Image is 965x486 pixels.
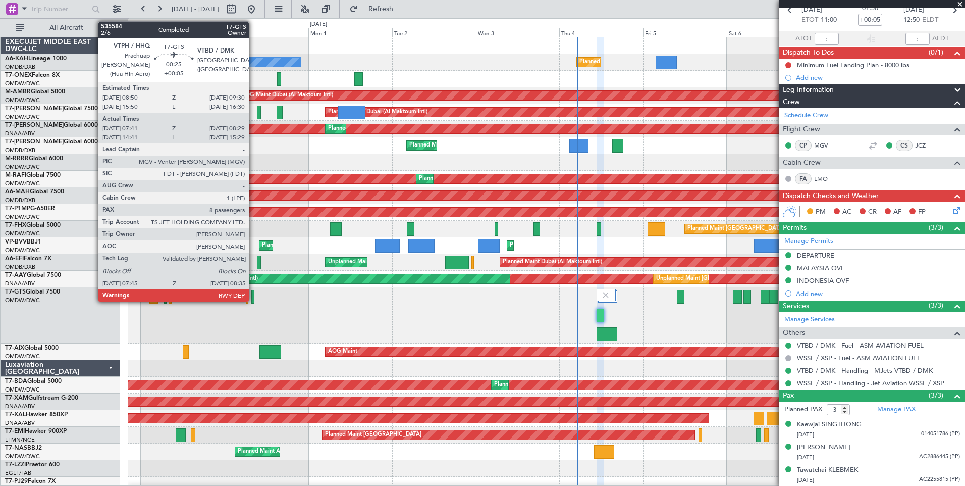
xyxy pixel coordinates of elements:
a: T7-XAMGulfstream G-200 [5,395,78,401]
a: OMDB/DXB [5,263,35,271]
div: Planned Maint [GEOGRAPHIC_DATA] ([GEOGRAPHIC_DATA] Intl) [158,138,327,153]
a: T7-GTSGlobal 7500 [5,289,60,295]
span: T7-[PERSON_NAME] [5,122,64,128]
span: Leg Information [783,84,834,96]
div: Planned Maint Dubai (Al Maktoum Intl) [503,255,602,270]
span: PM [816,207,826,217]
span: T7-[PERSON_NAME] [5,139,64,145]
span: CR [868,207,877,217]
div: Fri 5 [643,28,727,37]
span: AC [842,207,851,217]
span: M-RRRR [5,156,29,162]
div: Unplanned Maint [GEOGRAPHIC_DATA] ([GEOGRAPHIC_DATA]) [328,255,494,270]
a: Manage PAX [877,405,916,415]
span: T7-AAY [5,272,27,278]
a: Schedule Crew [784,111,828,121]
span: ETOT [801,15,818,25]
div: Planned Maint Dubai (Al Maktoum Intl) [494,377,594,393]
span: ATOT [795,34,812,44]
a: T7-FHXGlobal 5000 [5,222,61,228]
div: Planned Maint Abuja ([PERSON_NAME] Intl) [238,444,351,459]
span: (3/3) [929,222,943,233]
a: A6-MAHGlobal 7500 [5,189,64,195]
a: Manage Services [784,315,835,325]
span: Crew [783,96,800,108]
span: [DATE] [903,5,924,15]
a: T7-XALHawker 850XP [5,412,68,418]
div: Planned Maint Dubai (Al Maktoum Intl) [328,105,427,120]
a: A6-EFIFalcon 7X [5,256,51,262]
span: Others [783,327,805,339]
div: [DATE] [310,20,327,29]
a: T7-AIXGlobal 5000 [5,345,59,351]
div: Planned Maint [GEOGRAPHIC_DATA] [325,427,421,443]
div: Mon 1 [308,28,392,37]
span: 014051786 (PP) [921,430,960,439]
span: A6-KAH [5,56,28,62]
span: [DATE] - [DATE] [172,5,219,14]
span: ELDT [922,15,938,25]
span: [DATE] [797,476,814,484]
span: 12:50 [903,15,920,25]
a: T7-PJ29Falcon 7X [5,478,56,484]
a: MGV [814,141,837,150]
div: [PERSON_NAME] [797,443,850,453]
a: T7-LZZIPraetor 600 [5,462,60,468]
a: T7-NASBBJ2 [5,445,42,451]
div: INDONESIA OVF [797,276,849,285]
span: 01:50 [862,4,878,14]
span: T7-NAS [5,445,27,451]
a: T7-BDAGlobal 5000 [5,378,62,384]
a: Manage Permits [784,236,833,247]
span: T7-FHX [5,222,26,228]
a: VTBD / DMK - Handling - MJets VTBD / DMK [797,366,933,375]
a: DNAA/ABV [5,130,35,137]
span: (3/3) [929,390,943,401]
a: OMDW/DWC [5,96,40,104]
a: T7-ONEXFalcon 8X [5,72,60,78]
div: Thu 4 [559,28,643,37]
input: --:-- [815,33,839,45]
span: All Aircraft [26,24,106,31]
span: T7-XAL [5,412,26,418]
span: (0/1) [929,47,943,58]
span: M-RAFI [5,172,26,178]
div: MALAYSIA OVF [797,264,844,272]
a: T7-[PERSON_NAME]Global 6000 [5,122,98,128]
span: [DATE] [801,5,822,15]
div: AOG Maint Dubai (Al Maktoum Intl) [241,88,333,103]
a: OMDW/DWC [5,113,40,121]
a: VP-BVVBBJ1 [5,239,41,245]
button: All Aircraft [11,20,110,36]
div: Planned Maint Dubai (Al Maktoum Intl) [158,271,258,286]
div: Sat 6 [727,28,811,37]
span: Refresh [360,6,402,13]
a: OMDW/DWC [5,230,40,237]
span: Dispatch Checks and Weather [783,190,879,202]
span: T7-PJ29 [5,478,28,484]
a: OMDW/DWC [5,180,40,187]
span: Pax [783,390,794,402]
div: Add new [796,289,960,298]
a: OMDB/DXB [5,63,35,71]
button: Refresh [345,1,405,17]
div: Planned Maint Dubai (Al Maktoum Intl) [579,55,679,70]
span: T7-AIX [5,345,24,351]
a: LMO [814,174,837,183]
div: [DATE] [130,20,147,29]
div: Kaewjai SINGTHONG [797,420,862,430]
a: M-AMBRGlobal 5000 [5,89,65,95]
a: M-RRRRGlobal 6000 [5,156,63,162]
span: ALDT [932,34,949,44]
span: Dispatch To-Dos [783,47,834,59]
a: T7-[PERSON_NAME]Global 6000 [5,139,98,145]
span: AC2886445 (PP) [919,453,960,461]
a: DNAA/ABV [5,280,35,287]
a: OMDW/DWC [5,297,40,304]
span: VP-BVV [5,239,27,245]
a: T7-EMIHawker 900XP [5,428,67,434]
div: AOG Maint [328,344,357,359]
span: T7-BDA [5,378,27,384]
span: (3/3) [929,300,943,311]
label: Planned PAX [784,405,822,415]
